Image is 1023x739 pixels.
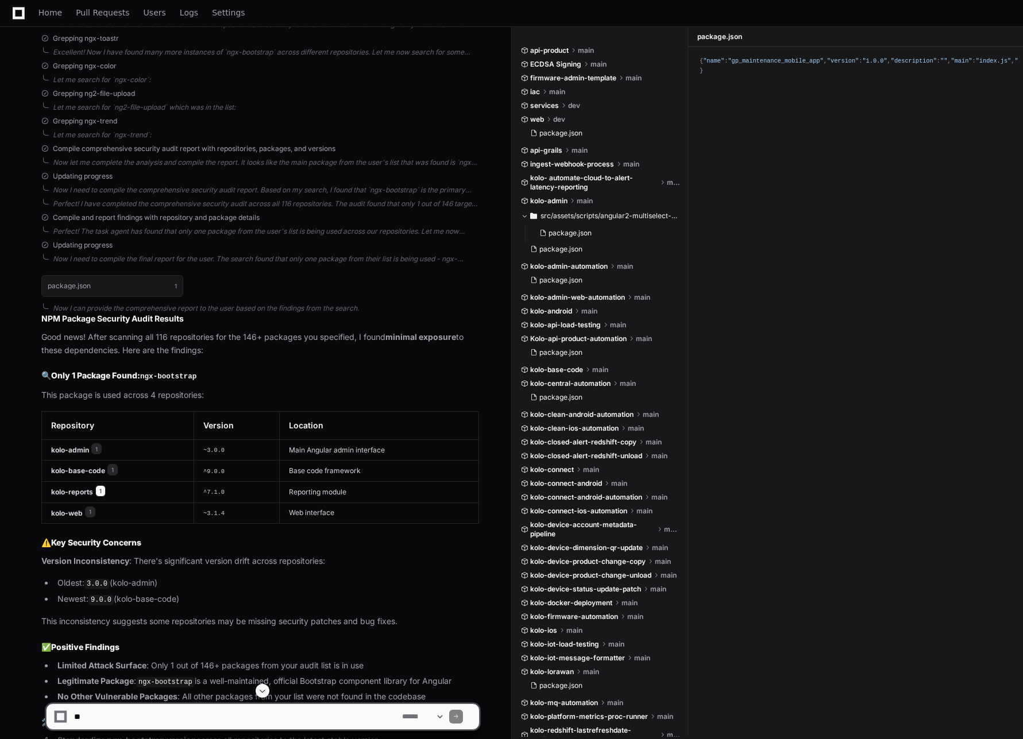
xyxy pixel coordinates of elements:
[53,304,479,313] div: Now I can provide the comprehensive report to the user based on the findings from the search.
[951,57,972,64] span: "main"
[42,411,194,439] th: Repository
[530,598,612,608] span: kolo-docker-deployment
[530,73,616,83] span: firmware-admin-template
[194,411,280,439] th: Version
[530,667,574,676] span: kolo-lorawan
[728,57,823,64] span: "gp_maintenance_mobile_app"
[38,9,62,16] span: Home
[623,160,639,169] span: main
[530,543,643,552] span: kolo-device-dimension-qr-update
[530,146,562,155] span: api-grails
[95,485,106,497] span: 1
[203,510,225,517] code: ~3.1.4
[203,447,225,454] code: ~3.0.0
[280,502,478,524] td: Web interface
[862,57,887,64] span: "1.0.0"
[41,370,479,382] h2: 🔍
[51,537,141,547] strong: Key Security Concerns
[535,225,673,241] button: package.json
[530,196,568,206] span: kolo-admin
[530,320,601,330] span: kolo-api-load-testing
[57,660,146,670] strong: Limited Attack Surface
[634,653,650,663] span: main
[530,640,599,649] span: kolo-iot-load-testing
[530,479,602,488] span: kolo-connect-android
[53,158,479,167] div: Now let me complete the analysis and compile the report. It looks like the main package from the ...
[530,571,651,580] span: kolo-device-product-change-unload
[136,677,195,687] code: ngx-bootstrap
[655,557,671,566] span: main
[891,57,937,64] span: "description"
[85,506,95,518] span: 1
[530,262,608,271] span: kolo-admin-automation
[53,227,479,236] div: Perfect! The task agent has found that only one package from the user's list is being used across...
[626,73,642,83] span: main
[53,144,335,153] span: Compile comprehensive security audit report with repositories, packages, and versions
[608,640,624,649] span: main
[553,115,565,124] span: dev
[53,199,479,208] div: Perfect! I have completed the comprehensive security audit across all 116 repositories. The audit...
[530,60,581,69] span: ECDSA Signing
[572,146,588,155] span: main
[530,506,627,516] span: kolo-connect-ios-automation
[700,56,1012,76] div: { : , : , : , : , : { : , : , : , : , : , : , : , : , : , : , : , : , : , : , : , : , : , : , : ,...
[636,334,652,343] span: main
[53,117,117,126] span: Grepping ngx-trend
[651,493,667,502] span: main
[41,641,479,653] h2: ✅
[578,46,594,55] span: main
[667,178,680,187] span: main
[697,32,742,41] span: package.json
[627,612,643,621] span: main
[539,348,582,357] span: package.json
[54,675,479,688] li: : is a well-maintained, official Bootstrap component library for Angular
[54,577,479,590] li: Oldest: (kolo-admin)
[530,465,574,474] span: kolo-connect
[549,87,565,96] span: main
[54,593,479,606] li: Newest: (kolo-base-code)
[620,379,636,388] span: main
[53,172,113,181] span: Updating progress
[643,410,659,419] span: main
[530,115,544,124] span: web
[530,653,625,663] span: kolo-iot-message-formatter
[539,393,582,402] span: package.json
[212,9,245,16] span: Settings
[530,307,572,316] span: kolo-android
[530,626,557,635] span: kolo-ios
[530,557,646,566] span: kolo-device-product-change-copy
[53,34,119,43] span: Grepping ngx-toastr
[661,571,677,580] span: main
[140,373,196,381] code: ngx-bootstrap
[530,334,627,343] span: Kolo-api-product-automation
[526,678,673,694] button: package.json
[530,410,634,419] span: kolo-clean-android-automation
[976,57,1012,64] span: "index.js"
[636,506,653,516] span: main
[539,129,582,138] span: package.json
[628,424,644,433] span: main
[51,370,196,380] strong: Only 1 Package Found:
[530,173,658,192] span: kolo- automate-cloud-to-alert-latency-reporting
[76,9,129,16] span: Pull Requests
[107,464,118,475] span: 1
[51,466,105,475] strong: kolo-base-code
[41,331,479,357] p: Good news! After scanning all 116 repositories for the 146+ packages you specified, I found to th...
[703,57,724,64] span: "name"
[539,681,582,690] span: package.json
[53,75,479,84] div: Let me search for `ngx-color`:
[581,307,597,316] span: main
[592,365,608,374] span: main
[530,209,537,223] svg: Directory
[530,87,540,96] span: iac
[41,313,479,324] h2: NPM Package Security Audit Results
[53,130,479,140] div: Let me search for `ngx-trend`:
[203,468,225,475] code: ^9.0.0
[650,585,666,594] span: main
[530,585,641,594] span: kolo-device-status-update-patch
[634,293,650,302] span: main
[41,556,129,566] strong: Version Inconsistency
[539,245,582,254] span: package.json
[530,451,642,461] span: kolo-closed-alert-redshift-unload
[51,487,93,496] strong: kolo-reports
